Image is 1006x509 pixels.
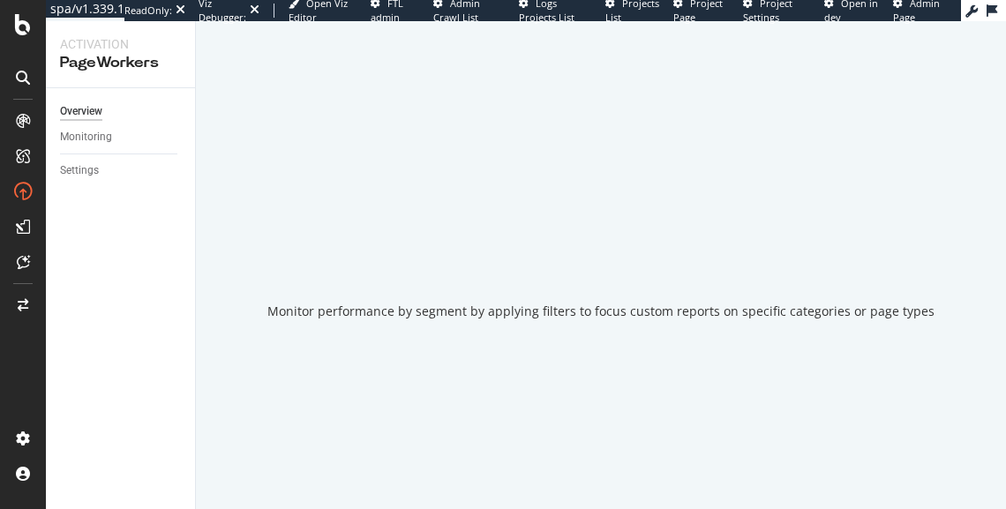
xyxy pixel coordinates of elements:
[60,102,183,121] a: Overview
[267,303,935,320] div: Monitor performance by segment by applying filters to focus custom reports on specific categories...
[60,161,183,180] a: Settings
[537,211,664,274] div: animation
[60,53,181,73] div: PageWorkers
[60,128,112,146] div: Monitoring
[124,4,172,18] div: ReadOnly:
[60,128,183,146] a: Monitoring
[60,102,102,121] div: Overview
[60,161,99,180] div: Settings
[60,35,181,53] div: Activation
